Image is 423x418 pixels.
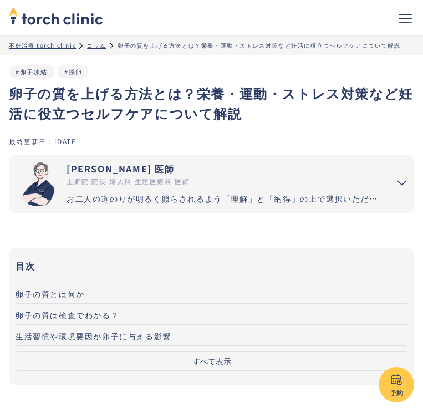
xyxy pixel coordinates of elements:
[67,176,381,186] div: 上野院 院長 婦人科 生殖医療科 医師
[67,162,381,175] div: [PERSON_NAME] 医師
[9,155,414,213] summary: 市山 卓彦 [PERSON_NAME] 医師 上野院 院長 婦人科 生殖医療科 医師 お二人の道のりが明るく照らされるよう「理解」と「納得」の上で選択いただく過程を大切にしています。エビデンスに...
[9,41,414,49] ul: パンくずリスト
[16,288,85,299] span: 卵子の質とは何か
[379,367,414,402] a: 予約
[16,257,407,274] h3: 目次
[16,309,119,320] span: 卵子の質は検査でわかる？
[9,41,76,49] a: 不妊治療 torch clinic
[16,351,407,371] button: すべて表示
[9,136,54,146] div: 最終更新日：
[16,325,407,346] a: 生活習慣や環境要因が卵子に与える影響
[9,155,381,213] a: [PERSON_NAME] 医師 上野院 院長 婦人科 生殖医療科 医師 お二人の道のりが明るく照らされるよう「理解」と「納得」の上で選択いただく過程を大切にしています。エビデンスに基づいた高水...
[87,41,106,49] a: コラム
[16,162,60,206] img: 市山 卓彦
[9,8,103,28] a: home
[16,67,48,76] a: #卵子凍結
[9,3,103,28] img: torch clinic
[64,67,83,76] a: #採卵
[379,388,414,397] div: 予約
[118,41,400,49] div: 卵子の質を上げる方法とは？栄養・運動・ストレス対策など妊活に役立つセルフケアについて解説
[9,83,414,123] h1: 卵子の質を上げる方法とは？栄養・運動・ストレス対策など妊活に役立つセルフケアについて解説
[16,330,171,341] span: 生活習慣や環境要因が卵子に与える影響
[16,283,407,304] a: 卵子の質とは何か
[67,193,381,205] div: お二人の道のりが明るく照らされるよう「理解」と「納得」の上で選択いただく過程を大切にしています。エビデンスに基づいた高水準の医療提供により「幸せな家族計画の実現」をお手伝いさせていただきます。
[54,136,80,146] div: [DATE]
[16,304,407,325] a: 卵子の質は検査でわかる？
